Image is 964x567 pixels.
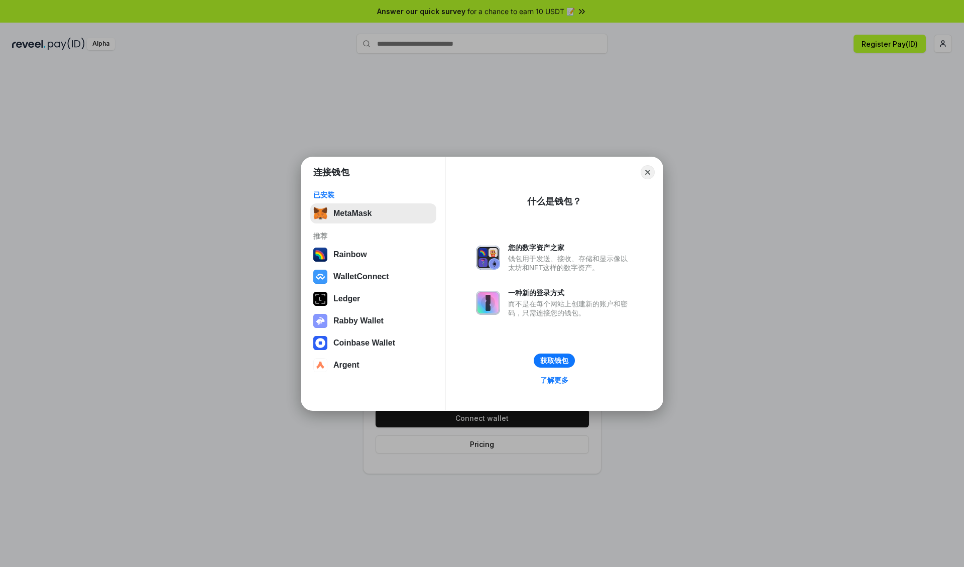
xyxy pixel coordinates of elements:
[476,291,500,315] img: svg+xml,%3Csvg%20xmlns%3D%22http%3A%2F%2Fwww.w3.org%2F2000%2Fsvg%22%20fill%3D%22none%22%20viewBox...
[313,292,327,306] img: svg+xml,%3Csvg%20xmlns%3D%22http%3A%2F%2Fwww.w3.org%2F2000%2Fsvg%22%20width%3D%2228%22%20height%3...
[313,166,349,178] h1: 连接钱包
[508,243,633,252] div: 您的数字资产之家
[313,358,327,372] img: svg+xml,%3Csvg%20width%3D%2228%22%20height%3D%2228%22%20viewBox%3D%220%200%2028%2028%22%20fill%3D...
[310,267,436,287] button: WalletConnect
[476,246,500,270] img: svg+xml,%3Csvg%20xmlns%3D%22http%3A%2F%2Fwww.w3.org%2F2000%2Fsvg%22%20fill%3D%22none%22%20viewBox...
[333,250,367,259] div: Rainbow
[333,361,359,370] div: Argent
[313,248,327,262] img: svg+xml,%3Csvg%20width%3D%22120%22%20height%3D%22120%22%20viewBox%3D%220%200%20120%20120%22%20fil...
[310,289,436,309] button: Ledger
[534,374,574,387] a: 了解更多
[333,209,372,218] div: MetaMask
[313,190,433,199] div: 已安装
[313,270,327,284] img: svg+xml,%3Csvg%20width%3D%2228%22%20height%3D%2228%22%20viewBox%3D%220%200%2028%2028%22%20fill%3D...
[540,376,568,385] div: 了解更多
[527,195,581,207] div: 什么是钱包？
[333,338,395,348] div: Coinbase Wallet
[540,356,568,365] div: 获取钱包
[333,272,389,281] div: WalletConnect
[310,311,436,331] button: Rabby Wallet
[508,288,633,297] div: 一种新的登录方式
[313,232,433,241] div: 推荐
[333,316,384,325] div: Rabby Wallet
[508,299,633,317] div: 而不是在每个网站上创建新的账户和密码，只需连接您的钱包。
[333,294,360,303] div: Ledger
[310,355,436,375] button: Argent
[313,336,327,350] img: svg+xml,%3Csvg%20width%3D%2228%22%20height%3D%2228%22%20viewBox%3D%220%200%2028%2028%22%20fill%3D...
[310,245,436,265] button: Rainbow
[310,203,436,223] button: MetaMask
[641,165,655,179] button: Close
[534,354,575,368] button: 获取钱包
[310,333,436,353] button: Coinbase Wallet
[313,206,327,220] img: svg+xml,%3Csvg%20fill%3D%22none%22%20height%3D%2233%22%20viewBox%3D%220%200%2035%2033%22%20width%...
[313,314,327,328] img: svg+xml,%3Csvg%20xmlns%3D%22http%3A%2F%2Fwww.w3.org%2F2000%2Fsvg%22%20fill%3D%22none%22%20viewBox...
[508,254,633,272] div: 钱包用于发送、接收、存储和显示像以太坊和NFT这样的数字资产。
